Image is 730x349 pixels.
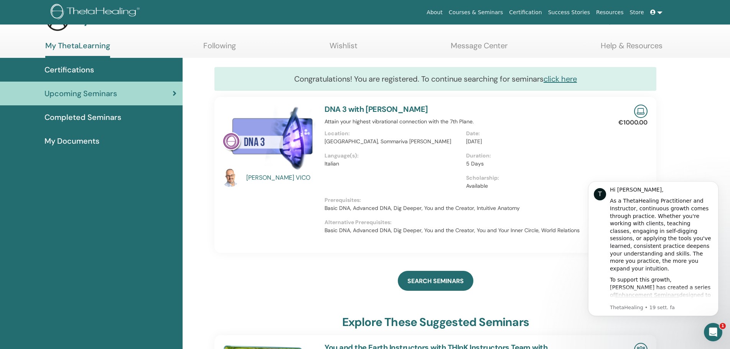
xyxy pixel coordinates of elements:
div: Congratulations! You are registered. To continue searching for seminars [214,67,656,91]
a: [PERSON_NAME] VICO [246,173,317,182]
div: To support this growth, [PERSON_NAME] has created a series of designed to help you refine your kn... [33,107,136,189]
a: DNA 3 with [PERSON_NAME] [325,104,428,114]
p: Message from ThetaHealing, sent 19 sett. fa [33,134,136,141]
p: Basic DNA, Advanced DNA, Dig Deeper, You and the Creator, Intuitive Anatomy [325,204,608,212]
p: Italian [325,160,461,168]
iframe: Intercom live chat [704,323,722,341]
p: Attain your highest vibrational connection with the 7th Plane. [325,118,608,126]
p: Available [466,182,603,190]
span: Upcoming Seminars [44,88,117,99]
h3: explore these suggested seminars [342,315,529,329]
a: click here [544,74,577,84]
a: Help & Resources [601,41,662,56]
span: My Documents [44,135,99,147]
img: DNA 3 [221,105,315,171]
a: Enhancement Seminars [39,122,103,128]
p: Date : [466,129,603,138]
p: Duration : [466,152,603,160]
a: Certification [506,5,545,20]
a: Following [203,41,236,56]
h3: My Dashboard [73,13,151,26]
a: Success Stories [545,5,593,20]
p: Scholarship : [466,174,603,182]
img: logo.png [51,4,142,21]
img: default.jpg [221,169,239,187]
a: SEARCH SEMINARS [398,271,473,291]
iframe: Intercom notifications messaggio [577,170,730,328]
a: Message Center [451,41,508,56]
p: Alternative Prerequisites : [325,218,608,226]
p: Location : [325,129,461,138]
a: Wishlist [330,41,358,56]
p: Basic DNA, Advanced DNA, Dig Deeper, You and the Creator, You and Your Inner Circle, World Relations [325,226,608,234]
p: 5 Days [466,160,603,168]
a: My ThetaLearning [45,41,110,58]
p: Prerequisites : [325,196,608,204]
p: Language(s) : [325,152,461,160]
a: Resources [593,5,627,20]
span: Certifications [44,64,94,75]
a: Courses & Seminars [446,5,506,20]
a: Store [627,5,647,20]
p: [GEOGRAPHIC_DATA], Sommariva [PERSON_NAME] [325,138,461,146]
p: [DATE] [466,138,603,146]
a: About [423,5,445,20]
span: Completed Seminars [44,111,121,123]
span: 1 [720,323,726,329]
p: €1000.00 [618,118,648,127]
img: Live Online Seminar [634,105,648,118]
span: SEARCH SEMINARS [407,277,464,285]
